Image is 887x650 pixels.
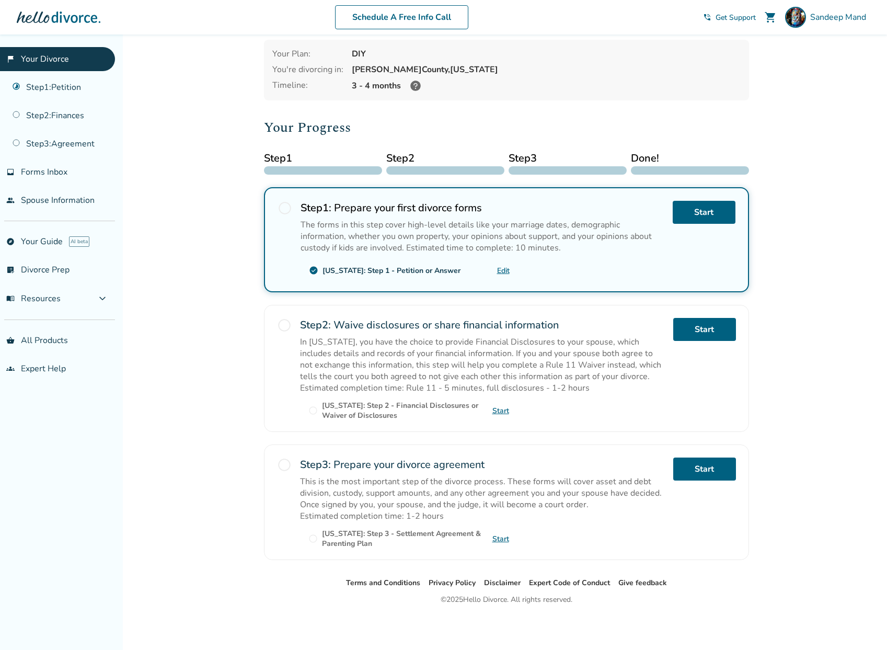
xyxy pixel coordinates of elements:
p: In [US_STATE], you have the choice to provide Financial Disclosures to your spouse, which include... [300,336,665,382]
span: Get Support [716,13,756,22]
strong: Step 3 : [300,458,331,472]
div: Timeline: [272,79,343,92]
div: [US_STATE]: Step 3 - Settlement Agreement & Parenting Plan [322,529,492,549]
span: expand_more [96,292,109,305]
div: 3 - 4 months [352,79,741,92]
span: Resources [6,293,61,304]
a: Schedule A Free Info Call [335,5,468,29]
p: The forms in this step cover high-level details like your marriage dates, demographic information... [301,219,664,254]
span: shopping_cart [764,11,777,24]
a: Start [492,406,509,416]
h2: Prepare your divorce agreement [300,458,665,472]
span: radio_button_unchecked [278,201,292,215]
h2: Waive disclosures or share financial information [300,318,665,332]
span: menu_book [6,294,15,303]
h2: Your Progress [264,117,749,138]
span: flag_2 [6,55,15,63]
div: [US_STATE]: Step 2 - Financial Disclosures or Waiver of Disclosures [322,401,492,420]
span: Step 3 [509,151,627,166]
span: Step 2 [386,151,504,166]
div: [PERSON_NAME] County, [US_STATE] [352,64,741,75]
div: Your Plan: [272,48,343,60]
span: inbox [6,168,15,176]
div: [US_STATE]: Step 1 - Petition or Answer [322,266,460,276]
span: Done! [631,151,749,166]
span: radio_button_unchecked [277,318,292,333]
span: radio_button_unchecked [277,458,292,472]
span: explore [6,237,15,246]
div: © 2025 Hello Divorce. All rights reserved. [441,594,572,606]
a: Edit [497,266,510,276]
p: Estimated completion time: Rule 11 - 5 minutes, full disclosures - 1-2 hours [300,382,665,394]
span: AI beta [69,236,89,247]
a: Start [673,318,736,341]
h2: Prepare your first divorce forms [301,201,664,215]
span: Step 1 [264,151,382,166]
li: Give feedback [618,577,667,589]
a: Start [673,201,735,224]
span: Forms Inbox [21,166,67,178]
span: Sandeep Mand [810,12,870,23]
div: You're divorcing in: [272,64,343,75]
a: Expert Code of Conduct [529,578,610,588]
a: Start [492,534,509,544]
p: Estimated completion time: 1-2 hours [300,510,665,522]
span: radio_button_unchecked [308,406,318,415]
iframe: Chat Widget [835,600,887,650]
li: Disclaimer [484,577,521,589]
span: list_alt_check [6,266,15,274]
a: phone_in_talkGet Support [703,13,756,22]
a: Privacy Policy [429,578,476,588]
span: radio_button_unchecked [308,534,318,543]
span: phone_in_talk [703,13,711,21]
strong: Step 2 : [300,318,331,332]
span: check_circle [309,266,318,275]
span: people [6,196,15,204]
a: Terms and Conditions [346,578,420,588]
span: groups [6,364,15,373]
div: DIY [352,48,741,60]
span: shopping_basket [6,336,15,345]
strong: Step 1 : [301,201,331,215]
a: Start [673,458,736,481]
img: Sandeep Mand [785,7,806,28]
p: This is the most important step of the divorce process. These forms will cover asset and debt div... [300,476,665,510]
